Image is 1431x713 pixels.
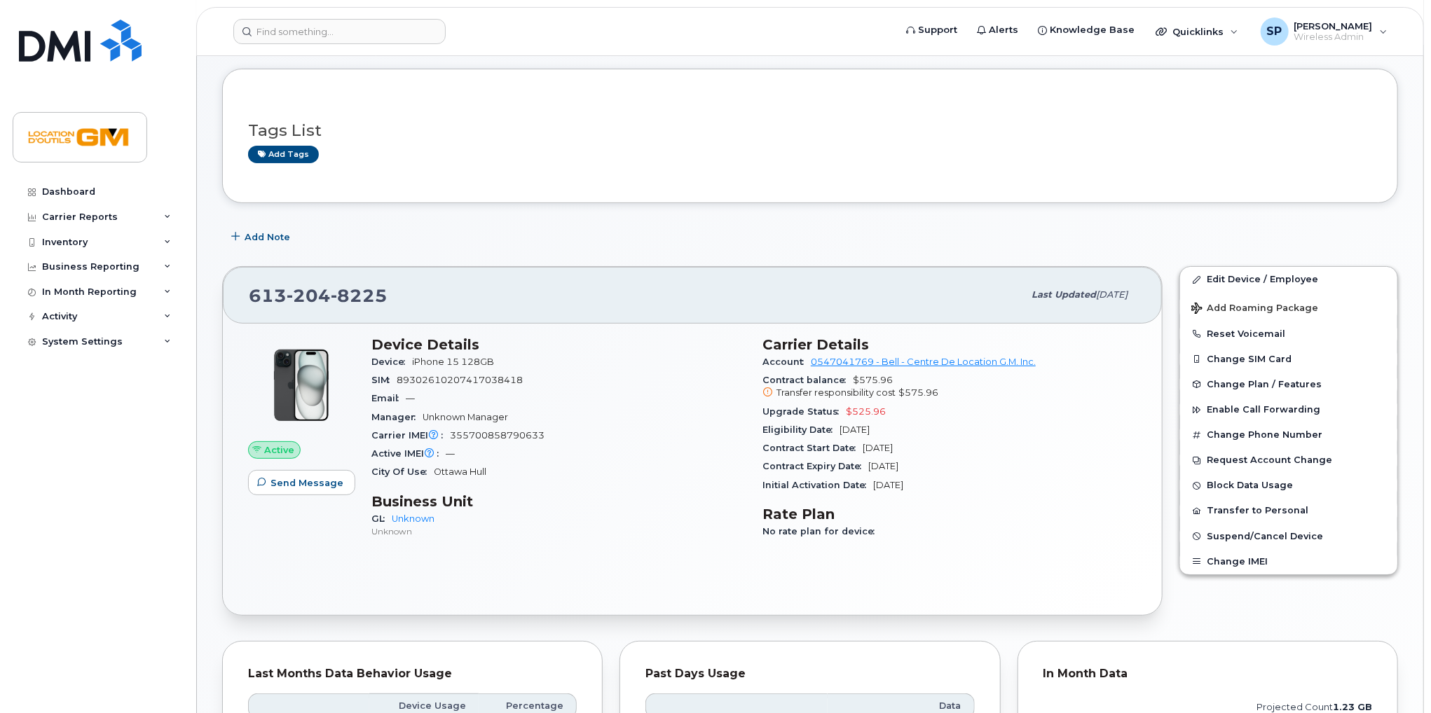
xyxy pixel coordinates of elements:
span: Quicklinks [1172,26,1224,37]
span: 355700858790633 [450,430,545,441]
button: Enable Call Forwarding [1180,397,1397,422]
span: Add Note [245,230,290,244]
span: Upgrade Status [762,406,846,417]
span: Eligibility Date [762,424,840,435]
span: Manager [371,412,423,422]
button: Change Phone Number [1180,422,1397,448]
span: 613 [249,285,388,306]
span: Initial Activation Date [762,480,873,490]
a: Unknown [392,513,434,524]
button: Change IMEI [1180,549,1397,574]
span: SP [1267,23,1282,40]
button: Change SIM Card [1180,347,1397,372]
span: 89302610207417038418 [397,375,523,385]
span: Ottawa Hull [434,466,486,477]
span: Active IMEI [371,448,446,459]
button: Suspend/Cancel Device [1180,524,1397,549]
span: Knowledge Base [1050,23,1135,37]
span: Active [264,443,294,457]
tspan: 1.23 GB [1333,702,1372,712]
span: SIM [371,375,397,385]
input: Find something... [233,19,446,44]
span: $575.96 [762,375,1137,400]
span: Alerts [989,23,1018,37]
div: Last Months Data Behavior Usage [248,667,577,681]
h3: Tags List [248,122,1372,139]
span: 8225 [331,285,388,306]
div: Past Days Usage [645,667,974,681]
a: Alerts [967,16,1028,44]
span: Change Plan / Features [1207,379,1322,389]
span: Contract Expiry Date [762,461,868,471]
p: Unknown [371,525,746,537]
span: [DATE] [868,461,898,471]
span: Last updated [1032,289,1096,300]
button: Add Roaming Package [1180,293,1397,321]
span: Send Message [271,476,343,490]
a: Add tags [248,146,319,163]
span: — [406,393,415,403]
div: Sumit Patel [1251,18,1397,46]
span: Suspend/Cancel Device [1207,531,1323,541]
div: In Month Data [1043,667,1372,681]
h3: Carrier Details [762,336,1137,353]
button: Request Account Change [1180,448,1397,473]
span: Wireless Admin [1294,32,1373,43]
a: 0547041769 - Bell - Centre De Location G.M. Inc. [811,356,1036,367]
span: Transfer responsibility cost [776,387,896,398]
button: Transfer to Personal [1180,498,1397,523]
span: Add Roaming Package [1191,303,1318,316]
span: [DATE] [863,443,893,453]
a: Edit Device / Employee [1180,267,1397,292]
h3: Device Details [371,336,746,353]
a: Knowledge Base [1028,16,1144,44]
span: GL [371,513,392,524]
span: Device [371,356,412,367]
a: Support [896,16,967,44]
button: Send Message [248,470,355,495]
button: Add Note [222,224,302,249]
h3: Business Unit [371,493,746,510]
span: $525.96 [846,406,886,417]
span: City Of Use [371,466,434,477]
span: iPhone 15 128GB [412,356,494,367]
button: Block Data Usage [1180,473,1397,498]
span: No rate plan for device [762,526,882,537]
h3: Rate Plan [762,506,1137,522]
img: iPhone_15_Black.png [259,343,343,427]
text: projected count [1257,702,1372,712]
button: Change Plan / Features [1180,372,1397,397]
span: Account [762,356,811,367]
span: Contract Start Date [762,443,863,453]
span: Contract balance [762,375,853,385]
button: Reset Voicemail [1180,321,1397,347]
span: [PERSON_NAME] [1294,20,1373,32]
span: [DATE] [873,480,903,490]
span: Email [371,393,406,403]
div: Quicklinks [1146,18,1248,46]
span: 204 [287,285,331,306]
span: Carrier IMEI [371,430,450,441]
span: [DATE] [840,424,870,435]
span: [DATE] [1096,289,1128,300]
span: Support [918,23,957,37]
span: Enable Call Forwarding [1207,405,1320,415]
span: Unknown Manager [423,412,508,422]
span: $575.96 [898,387,938,398]
span: — [446,448,455,459]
